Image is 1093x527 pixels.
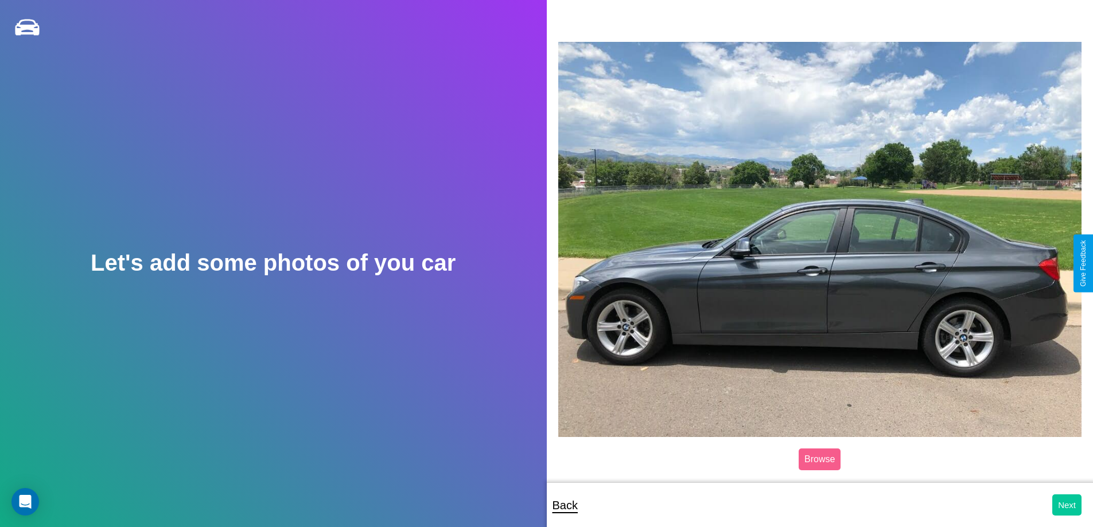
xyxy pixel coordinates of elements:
[91,250,456,276] h2: Let's add some photos of you car
[11,488,39,516] div: Open Intercom Messenger
[553,495,578,516] p: Back
[1052,494,1082,516] button: Next
[1079,240,1087,287] div: Give Feedback
[558,42,1082,436] img: posted
[799,448,841,470] label: Browse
